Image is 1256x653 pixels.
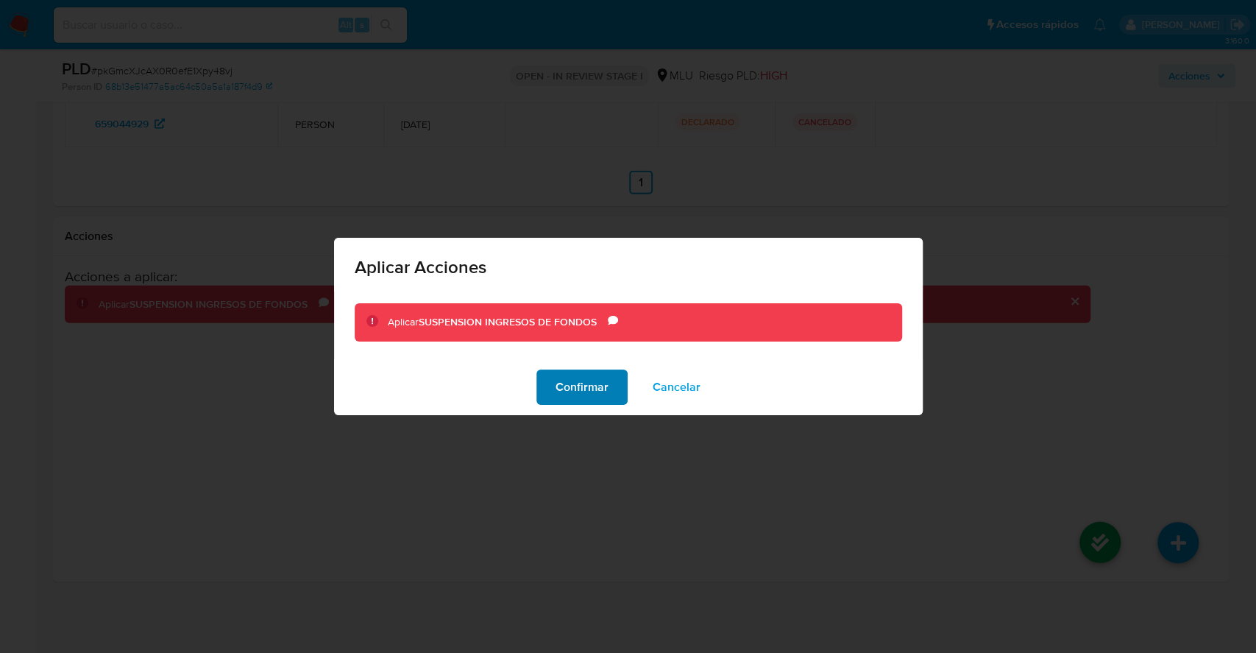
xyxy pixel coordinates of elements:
[355,258,902,276] span: Aplicar Acciones
[653,371,700,403] span: Cancelar
[419,314,597,329] b: SUSPENSION INGRESOS DE FONDOS
[388,315,608,330] div: Aplicar
[556,371,609,403] span: Confirmar
[536,370,628,405] button: Confirmar
[634,370,720,405] button: Cancelar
